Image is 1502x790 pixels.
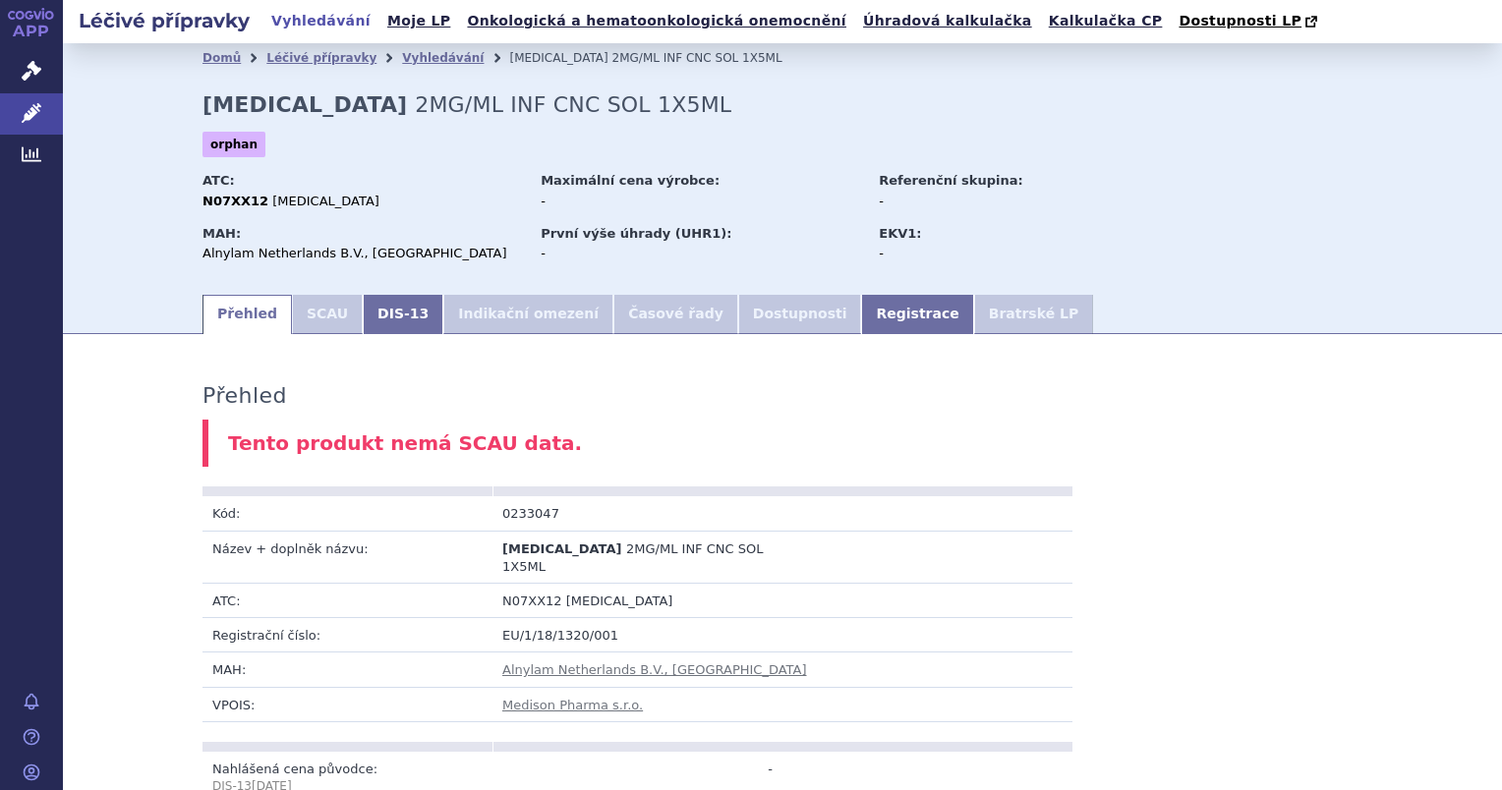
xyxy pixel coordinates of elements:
span: 2MG/ML INF CNC SOL 1X5ML [502,541,763,574]
div: Tento produkt nemá SCAU data. [202,420,1362,468]
a: Úhradová kalkulačka [857,8,1038,34]
span: orphan [202,132,265,157]
a: DIS-13 [363,295,443,334]
span: [MEDICAL_DATA] [566,593,673,608]
strong: N07XX12 [202,194,268,208]
td: Registrační číslo: [202,618,492,652]
td: Název + doplněk názvu: [202,531,492,583]
span: N07XX12 [502,593,562,608]
strong: [MEDICAL_DATA] [202,92,407,117]
strong: MAH: [202,226,241,241]
strong: ATC: [202,173,235,188]
span: 2MG/ML INF CNC SOL 1X5ML [612,51,782,65]
a: Dostupnosti LP [1173,8,1327,35]
strong: Referenční skupina: [879,173,1022,188]
div: - [879,193,1100,210]
td: ATC: [202,584,492,618]
div: - [879,245,1100,262]
a: Domů [202,51,241,65]
span: Dostupnosti LP [1179,13,1301,28]
div: - [541,193,860,210]
div: - [541,245,860,262]
h3: Přehled [202,383,287,409]
td: MAH: [202,652,492,687]
a: Alnylam Netherlands B.V., [GEOGRAPHIC_DATA] [502,662,807,677]
a: Registrace [861,295,973,334]
a: Léčivé přípravky [266,51,376,65]
a: Přehled [202,295,292,334]
a: Vyhledávání [402,51,484,65]
a: Kalkulačka CP [1043,8,1169,34]
td: VPOIS: [202,687,492,721]
span: [MEDICAL_DATA] [502,541,621,556]
span: [MEDICAL_DATA] [509,51,607,65]
strong: EKV1: [879,226,921,241]
span: [MEDICAL_DATA] [272,194,379,208]
strong: První výše úhrady (UHR1): [541,226,731,241]
td: Kód: [202,496,492,531]
a: Moje LP [381,8,456,34]
td: EU/1/18/1320/001 [492,618,1072,652]
td: 0233047 [492,496,782,531]
h2: Léčivé přípravky [63,7,265,34]
a: Onkologická a hematoonkologická onemocnění [461,8,852,34]
strong: Maximální cena výrobce: [541,173,720,188]
div: Alnylam Netherlands B.V., [GEOGRAPHIC_DATA] [202,245,522,262]
a: Vyhledávání [265,8,376,34]
a: Medison Pharma s.r.o. [502,698,643,712]
span: 2MG/ML INF CNC SOL 1X5ML [415,92,731,117]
